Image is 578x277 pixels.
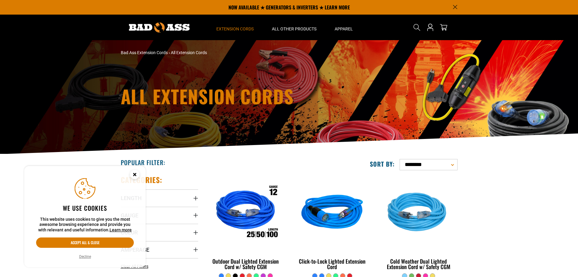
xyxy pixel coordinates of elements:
[77,254,93,260] button: Decline
[293,175,371,273] a: blue Click-to-Lock Lighted Extension Cord
[36,217,134,233] p: This website uses cookies to give you the most awesome browsing experience and provide you with r...
[272,26,316,32] span: All Other Products
[129,23,190,33] img: Bad Ass Extension Cords
[169,50,170,55] span: ›
[36,237,134,248] button: Accept all & close
[121,87,342,105] h1: All Extension Cords
[380,175,457,273] a: Light Blue Cold Weather Dual Lighted Extension Cord w/ Safety CGM
[121,264,148,269] span: Clear All Filters
[370,160,395,168] label: Sort by:
[110,227,132,232] a: Learn more
[207,258,285,269] div: Outdoor Dual Lighted Extension Cord w/ Safety CGM
[121,50,342,56] nav: breadcrumbs
[208,178,284,248] img: Outdoor Dual Lighted Extension Cord w/ Safety CGM
[380,178,457,248] img: Light Blue
[207,15,263,40] summary: Extension Cords
[293,258,371,269] div: Click-to-Lock Lighted Extension Cord
[216,26,254,32] span: Extension Cords
[24,166,146,268] aside: Cookie Consent
[121,189,198,206] summary: Length
[263,15,326,40] summary: All Other Products
[36,204,134,212] h2: We use cookies
[380,258,457,269] div: Cold Weather Dual Lighted Extension Cord w/ Safety CGM
[412,23,422,32] summary: Search
[121,224,198,241] summary: Color
[171,50,207,55] span: All Extension Cords
[121,241,198,258] summary: Amperage
[121,207,198,224] summary: Gauge
[326,15,362,40] summary: Apparel
[335,26,353,32] span: Apparel
[294,178,370,248] img: blue
[121,158,165,166] h2: Popular Filter:
[121,50,168,55] a: Bad Ass Extension Cords
[207,175,285,273] a: Outdoor Dual Lighted Extension Cord w/ Safety CGM Outdoor Dual Lighted Extension Cord w/ Safety CGM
